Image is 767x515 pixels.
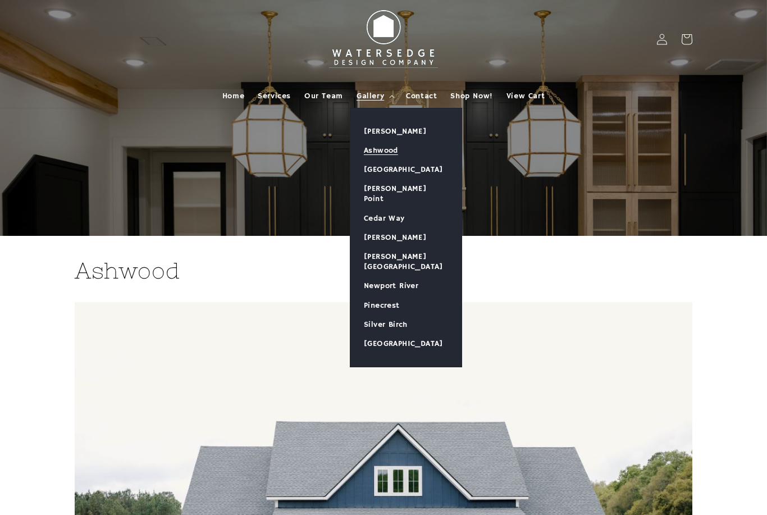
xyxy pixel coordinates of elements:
img: Watersedge Design Co [322,4,445,74]
a: Home [216,84,251,108]
a: [GEOGRAPHIC_DATA] [350,334,462,353]
h2: Ashwood [75,256,692,285]
a: [PERSON_NAME][GEOGRAPHIC_DATA] [350,247,462,276]
a: [GEOGRAPHIC_DATA] [350,160,462,179]
a: Pinecrest [350,296,462,315]
span: Shop Now! [450,91,492,101]
a: Contact [399,84,444,108]
span: Our Team [304,91,343,101]
span: Home [222,91,244,101]
a: [PERSON_NAME] Point [350,179,462,208]
span: View Cart [506,91,545,101]
summary: Gallery [350,84,399,108]
a: Silver Birch [350,315,462,334]
a: Newport River [350,276,462,295]
a: Services [251,84,298,108]
span: Contact [406,91,437,101]
span: Gallery [357,91,384,101]
span: Services [258,91,291,101]
a: [PERSON_NAME] [350,122,462,141]
a: Ashwood [350,141,462,160]
a: Our Team [298,84,350,108]
a: Cedar Way [350,209,462,228]
a: [PERSON_NAME] [350,228,462,247]
a: View Cart [500,84,551,108]
a: Shop Now! [444,84,499,108]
